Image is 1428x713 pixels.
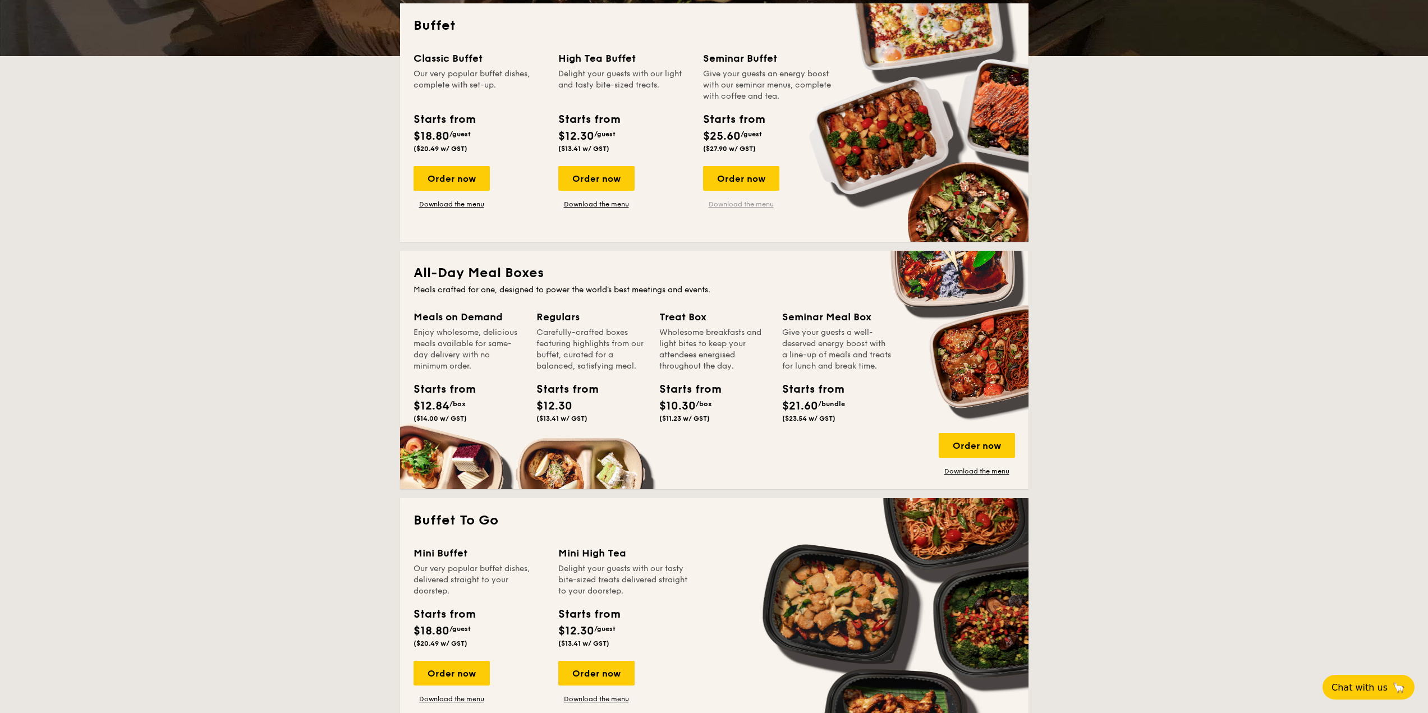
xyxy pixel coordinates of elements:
div: Classic Buffet [414,50,545,66]
div: Regulars [536,309,646,325]
div: Give your guests a well-deserved energy boost with a line-up of meals and treats for lunch and br... [782,327,892,372]
div: Order now [703,166,779,191]
div: Enjoy wholesome, delicious meals available for same-day delivery with no minimum order. [414,327,523,372]
div: Delight your guests with our tasty bite-sized treats delivered straight to your doorstep. [558,563,690,597]
span: ($27.90 w/ GST) [703,145,756,153]
span: $21.60 [782,399,818,413]
span: ($13.41 w/ GST) [536,415,587,422]
span: /guest [449,130,471,138]
a: Download the menu [558,200,635,209]
div: Wholesome breakfasts and light bites to keep your attendees energised throughout the day. [659,327,769,372]
h2: Buffet [414,17,1015,35]
div: Order now [414,661,490,686]
div: Starts from [558,606,619,623]
div: Mini High Tea [558,545,690,561]
a: Download the menu [703,200,779,209]
div: Our very popular buffet dishes, delivered straight to your doorstep. [414,563,545,597]
button: Chat with us🦙 [1323,675,1415,700]
span: $12.30 [536,399,572,413]
a: Download the menu [414,200,490,209]
div: Treat Box [659,309,769,325]
div: Starts from [536,381,587,398]
span: ($14.00 w/ GST) [414,415,467,422]
span: 🦙 [1392,681,1406,694]
span: ($20.49 w/ GST) [414,145,467,153]
a: Download the menu [939,467,1015,476]
span: /box [449,400,466,408]
div: Order now [558,661,635,686]
div: Order now [558,166,635,191]
div: Starts from [414,381,464,398]
div: Mini Buffet [414,545,545,561]
span: $18.80 [414,130,449,143]
div: Seminar Buffet [703,50,834,66]
div: Order now [414,166,490,191]
div: High Tea Buffet [558,50,690,66]
div: Delight your guests with our light and tasty bite-sized treats. [558,68,690,102]
span: /guest [741,130,762,138]
div: Starts from [414,606,475,623]
div: Meals on Demand [414,309,523,325]
div: Starts from [782,381,833,398]
div: Meals crafted for one, designed to power the world's best meetings and events. [414,284,1015,296]
span: $12.30 [558,624,594,638]
div: Starts from [414,111,475,128]
span: $25.60 [703,130,741,143]
span: $12.84 [414,399,449,413]
div: Starts from [659,381,710,398]
span: ($13.41 w/ GST) [558,640,609,647]
span: /guest [449,625,471,633]
span: /bundle [818,400,845,408]
div: Starts from [558,111,619,128]
div: Order now [939,433,1015,458]
h2: All-Day Meal Boxes [414,264,1015,282]
div: Give your guests an energy boost with our seminar menus, complete with coffee and tea. [703,68,834,102]
div: Seminar Meal Box [782,309,892,325]
div: Starts from [703,111,764,128]
span: ($23.54 w/ GST) [782,415,835,422]
span: ($20.49 w/ GST) [414,640,467,647]
div: Carefully-crafted boxes featuring highlights from our buffet, curated for a balanced, satisfying ... [536,327,646,372]
a: Download the menu [414,694,490,703]
h2: Buffet To Go [414,512,1015,530]
span: ($11.23 w/ GST) [659,415,710,422]
span: /guest [594,130,616,138]
span: $12.30 [558,130,594,143]
span: Chat with us [1331,682,1388,693]
span: $18.80 [414,624,449,638]
a: Download the menu [558,694,635,703]
span: $10.30 [659,399,696,413]
div: Our very popular buffet dishes, complete with set-up. [414,68,545,102]
span: /box [696,400,712,408]
span: ($13.41 w/ GST) [558,145,609,153]
span: /guest [594,625,616,633]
